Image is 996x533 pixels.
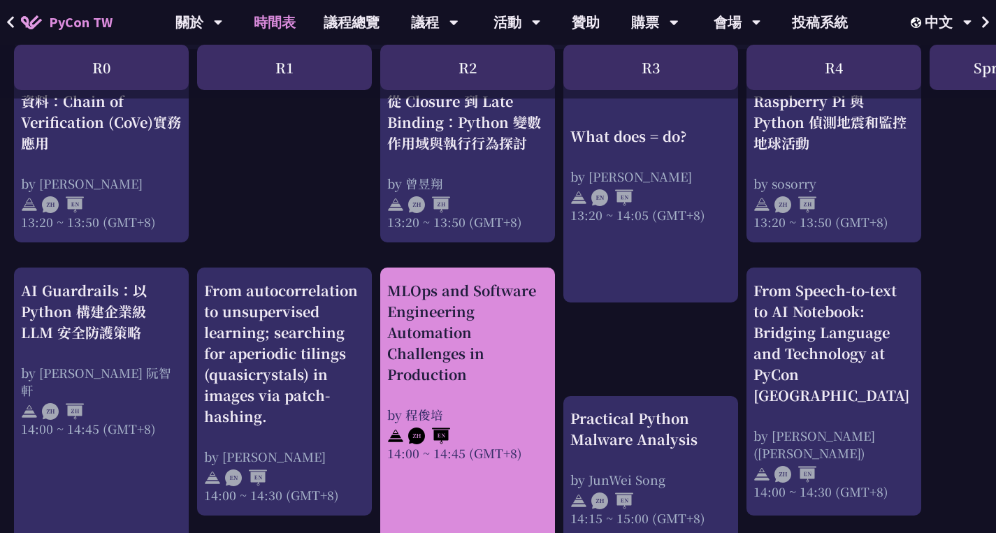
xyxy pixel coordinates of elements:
[21,280,182,343] div: AI Guardrails：以 Python 構建企業級 LLM 安全防護策略
[753,175,914,192] div: by sosorry
[570,189,587,206] img: svg+xml;base64,PHN2ZyB4bWxucz0iaHR0cDovL3d3dy53My5vcmcvMjAwMC9zdmciIHdpZHRoPSIyNCIgaGVpZ2h0PSIyNC...
[753,213,914,231] div: 13:20 ~ 13:50 (GMT+8)
[42,196,84,213] img: ZHEN.371966e.svg
[591,189,633,206] img: ENEN.5a408d1.svg
[408,428,450,444] img: ZHEN.371966e.svg
[14,45,189,90] div: R0
[387,444,548,462] div: 14:00 ~ 14:45 (GMT+8)
[746,45,921,90] div: R4
[753,280,914,504] a: From Speech-to-text to AI Notebook: Bridging Language and Technology at PyCon [GEOGRAPHIC_DATA] b...
[753,70,914,154] div: Raspberry Shake - 用 Raspberry Pi 與 Python 偵測地震和監控地球活動
[21,420,182,437] div: 14:00 ~ 14:45 (GMT+8)
[204,280,365,504] a: From autocorrelation to unsupervised learning; searching for aperiodic tilings (quasicrystals) in...
[21,364,182,399] div: by [PERSON_NAME] 阮智軒
[387,70,548,231] a: 從 Closure 到 Late Binding：Python 變數作用域與執行行為探討 by 曾昱翔 13:20 ~ 13:50 (GMT+8)
[387,280,548,385] div: MLOps and Software Engineering Automation Challenges in Production
[753,196,770,213] img: svg+xml;base64,PHN2ZyB4bWxucz0iaHR0cDovL3d3dy53My5vcmcvMjAwMC9zdmciIHdpZHRoPSIyNCIgaGVpZ2h0PSIyNC...
[570,408,731,450] div: Practical Python Malware Analysis
[570,509,731,527] div: 14:15 ~ 15:00 (GMT+8)
[591,492,633,509] img: ZHEN.371966e.svg
[570,206,731,224] div: 13:20 ~ 14:05 (GMT+8)
[21,70,182,231] a: 以LLM攜手Python驗證資料：Chain of Verification (CoVe)實務應用 by [PERSON_NAME] 13:20 ~ 13:50 (GMT+8)
[380,45,555,90] div: R2
[387,428,404,444] img: svg+xml;base64,PHN2ZyB4bWxucz0iaHR0cDovL3d3dy53My5vcmcvMjAwMC9zdmciIHdpZHRoPSIyNCIgaGVpZ2h0PSIyNC...
[387,406,548,423] div: by 程俊培
[753,466,770,483] img: svg+xml;base64,PHN2ZyB4bWxucz0iaHR0cDovL3d3dy53My5vcmcvMjAwMC9zdmciIHdpZHRoPSIyNCIgaGVpZ2h0PSIyNC...
[408,196,450,213] img: ZHZH.38617ef.svg
[21,403,38,420] img: svg+xml;base64,PHN2ZyB4bWxucz0iaHR0cDovL3d3dy53My5vcmcvMjAwMC9zdmciIHdpZHRoPSIyNCIgaGVpZ2h0PSIyNC...
[753,280,914,406] div: From Speech-to-text to AI Notebook: Bridging Language and Technology at PyCon [GEOGRAPHIC_DATA]
[225,469,267,486] img: ENEN.5a408d1.svg
[753,70,914,231] a: Raspberry Shake - 用 Raspberry Pi 與 Python 偵測地震和監控地球活動 by sosorry 13:20 ~ 13:50 (GMT+8)
[21,213,182,231] div: 13:20 ~ 13:50 (GMT+8)
[49,12,113,33] span: PyCon TW
[753,483,914,500] div: 14:00 ~ 14:30 (GMT+8)
[563,45,738,90] div: R3
[197,45,372,90] div: R1
[570,70,731,290] a: What does = do? by [PERSON_NAME] 13:20 ~ 14:05 (GMT+8)
[774,196,816,213] img: ZHZH.38617ef.svg
[570,471,731,488] div: by JunWei Song
[753,427,914,462] div: by [PERSON_NAME] ([PERSON_NAME])
[387,280,548,529] a: MLOps and Software Engineering Automation Challenges in Production by 程俊培 14:00 ~ 14:45 (GMT+8)
[387,213,548,231] div: 13:20 ~ 13:50 (GMT+8)
[774,466,816,483] img: ZHEN.371966e.svg
[21,196,38,213] img: svg+xml;base64,PHN2ZyB4bWxucz0iaHR0cDovL3d3dy53My5vcmcvMjAwMC9zdmciIHdpZHRoPSIyNCIgaGVpZ2h0PSIyNC...
[204,486,365,504] div: 14:00 ~ 14:30 (GMT+8)
[21,15,42,29] img: Home icon of PyCon TW 2025
[387,175,548,192] div: by 曾昱翔
[570,492,587,509] img: svg+xml;base64,PHN2ZyB4bWxucz0iaHR0cDovL3d3dy53My5vcmcvMjAwMC9zdmciIHdpZHRoPSIyNCIgaGVpZ2h0PSIyNC...
[570,126,731,147] div: What does = do?
[911,17,925,28] img: Locale Icon
[387,91,548,154] div: 從 Closure 到 Late Binding：Python 變數作用域與執行行為探討
[204,469,221,486] img: svg+xml;base64,PHN2ZyB4bWxucz0iaHR0cDovL3d3dy53My5vcmcvMjAwMC9zdmciIHdpZHRoPSIyNCIgaGVpZ2h0PSIyNC...
[21,175,182,192] div: by [PERSON_NAME]
[21,280,182,529] a: AI Guardrails：以 Python 構建企業級 LLM 安全防護策略 by [PERSON_NAME] 阮智軒 14:00 ~ 14:45 (GMT+8)
[570,168,731,185] div: by [PERSON_NAME]
[204,280,365,427] div: From autocorrelation to unsupervised learning; searching for aperiodic tilings (quasicrystals) in...
[21,70,182,154] div: 以LLM攜手Python驗證資料：Chain of Verification (CoVe)實務應用
[42,403,84,420] img: ZHZH.38617ef.svg
[204,448,365,465] div: by [PERSON_NAME]
[387,196,404,213] img: svg+xml;base64,PHN2ZyB4bWxucz0iaHR0cDovL3d3dy53My5vcmcvMjAwMC9zdmciIHdpZHRoPSIyNCIgaGVpZ2h0PSIyNC...
[7,5,127,40] a: PyCon TW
